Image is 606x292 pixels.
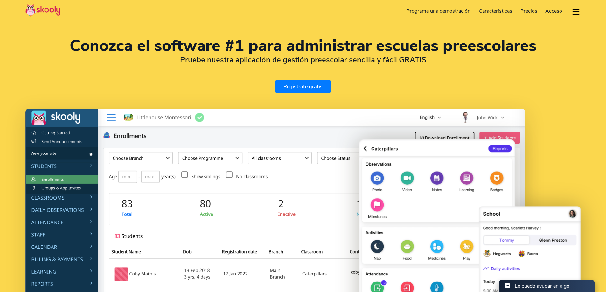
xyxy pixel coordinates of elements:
font: Precios [520,8,537,15]
font: Pruebe nuestra aplicación de gestión preescolar sencilla y fácil GRATIS [180,55,426,65]
font: Acceso [545,8,562,15]
font: Características [479,8,512,15]
button: menú desplegable [571,4,581,19]
a: Características [475,6,516,16]
font: Programe una demostración [407,8,470,15]
a: Programe una demostración [403,6,475,16]
font: Regístrate gratis [283,83,323,90]
font: Conozca el software #1 para administrar escuelas preescolares [70,35,536,57]
img: Skooly [25,4,60,17]
a: Acceso [541,6,566,16]
a: Precios [516,6,541,16]
a: Regístrate gratis [275,80,331,93]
